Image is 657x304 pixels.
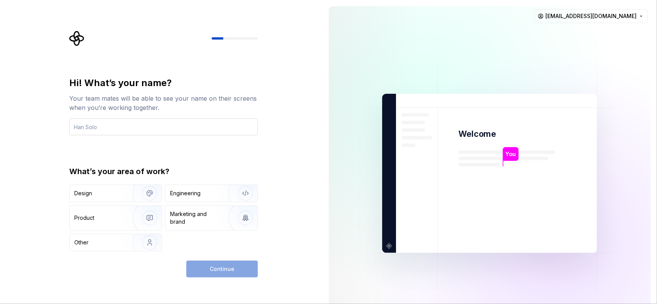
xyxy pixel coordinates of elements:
button: [EMAIL_ADDRESS][DOMAIN_NAME] [534,9,648,23]
svg: Supernova Logo [69,31,85,46]
div: Design [74,189,92,197]
div: Other [74,239,89,246]
div: Your team mates will be able to see your name on their screens when you’re working together. [69,94,258,112]
div: What’s your area of work? [69,166,258,177]
div: Product [74,214,94,222]
span: [EMAIL_ADDRESS][DOMAIN_NAME] [545,12,637,20]
div: Hi! What’s your name? [69,77,258,89]
div: Marketing and brand [170,210,222,226]
div: Engineering [170,189,201,197]
input: Han Solo [69,118,258,135]
p: You [506,150,516,158]
p: Welcome [458,128,496,140]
